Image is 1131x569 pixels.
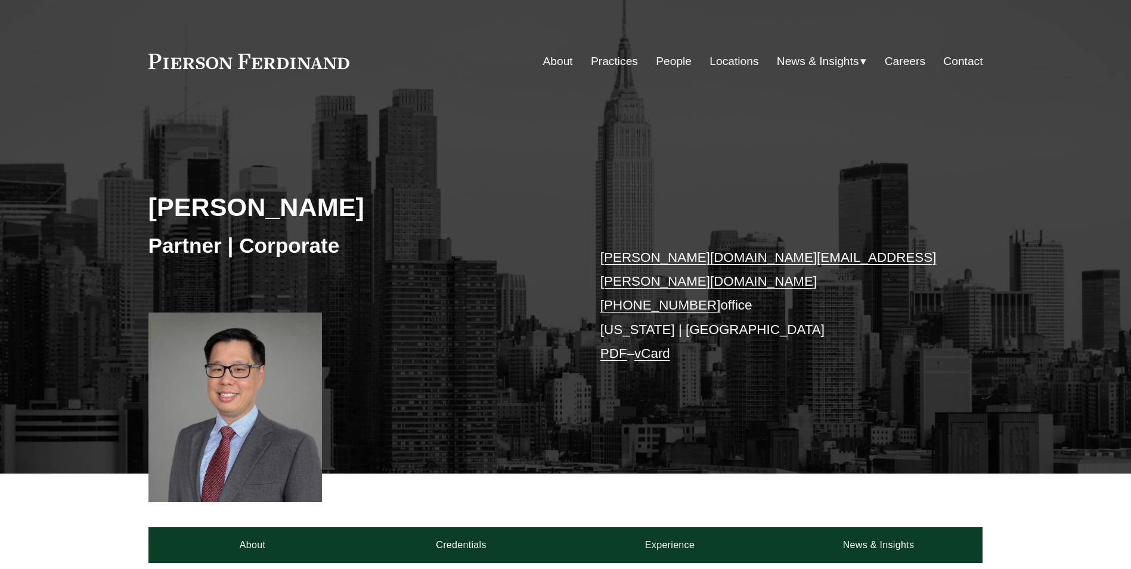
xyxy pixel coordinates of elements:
a: About [543,50,573,73]
a: About [148,527,357,563]
a: folder dropdown [777,50,867,73]
p: office [US_STATE] | [GEOGRAPHIC_DATA] – [600,246,948,366]
a: [PERSON_NAME][DOMAIN_NAME][EMAIL_ADDRESS][PERSON_NAME][DOMAIN_NAME] [600,250,937,289]
a: News & Insights [774,527,983,563]
h2: [PERSON_NAME] [148,191,566,222]
a: Credentials [357,527,566,563]
a: [PHONE_NUMBER] [600,298,721,313]
a: Experience [566,527,774,563]
a: People [656,50,692,73]
a: Locations [709,50,758,73]
h3: Partner | Corporate [148,233,566,259]
a: PDF [600,346,627,361]
a: Contact [943,50,983,73]
a: Practices [591,50,638,73]
a: vCard [634,346,670,361]
span: News & Insights [777,51,859,72]
a: Careers [885,50,925,73]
